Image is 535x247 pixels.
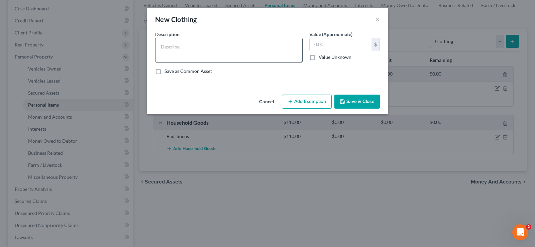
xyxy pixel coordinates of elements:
[282,95,332,109] button: Add Exemption
[375,15,380,23] button: ×
[371,38,380,51] div: $
[155,15,197,24] div: New Clothing
[155,31,180,37] span: Description
[334,95,380,109] button: Save & Close
[254,95,279,109] button: Cancel
[310,38,371,51] input: 0.00
[526,224,531,230] span: 2
[309,31,352,38] label: Value (Approximate)
[512,224,528,240] iframe: Intercom live chat
[319,54,351,60] label: Value Unknown
[165,68,212,75] label: Save as Common Asset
